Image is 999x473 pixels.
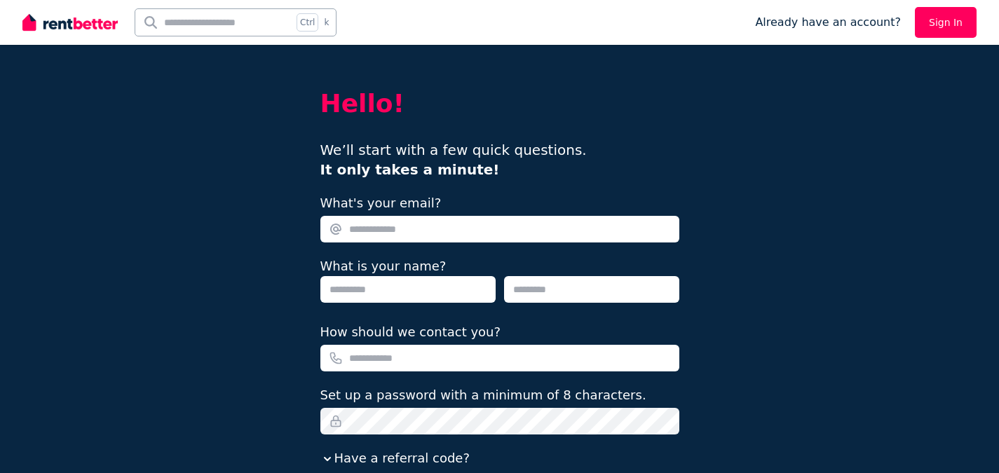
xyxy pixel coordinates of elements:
label: Set up a password with a minimum of 8 characters. [320,385,646,405]
label: What is your name? [320,259,447,273]
label: How should we contact you? [320,322,501,342]
span: Already have an account? [755,14,901,31]
label: What's your email? [320,193,442,213]
img: RentBetter [22,12,118,33]
span: Ctrl [297,13,318,32]
a: Sign In [915,7,977,38]
span: k [324,17,329,28]
button: Have a referral code? [320,448,470,468]
span: We’ll start with a few quick questions. [320,142,587,178]
b: It only takes a minute! [320,161,500,178]
h2: Hello! [320,90,679,118]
